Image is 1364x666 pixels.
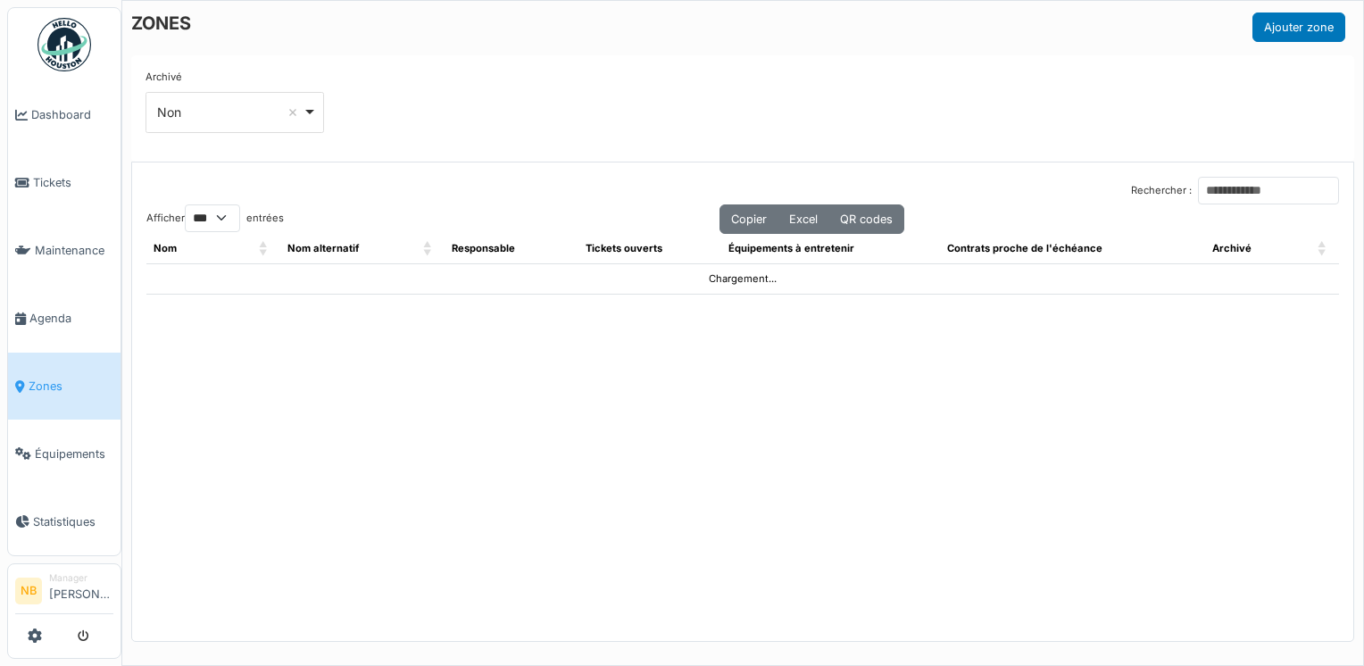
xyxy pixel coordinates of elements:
button: Remove item: 'false' [284,104,302,121]
li: [PERSON_NAME] [49,571,113,610]
span: Tickets [33,174,113,191]
span: Archivé [1212,242,1252,254]
a: Équipements [8,420,121,487]
a: Agenda [8,285,121,353]
span: Nom alternatif [287,242,359,254]
label: Afficher entrées [146,204,284,232]
li: NB [15,578,42,604]
button: Excel [778,204,829,234]
a: Zones [8,353,121,420]
span: Contrats proche de l'échéance [947,242,1102,254]
a: Statistiques [8,487,121,555]
a: Tickets [8,149,121,217]
span: Excel [789,212,818,226]
label: Archivé [146,70,182,85]
span: Équipements à entretenir [728,242,854,254]
span: Dashboard [31,106,113,123]
h6: ZONES [131,12,191,34]
a: NB Manager[PERSON_NAME] [15,571,113,614]
span: QR codes [840,212,893,226]
div: Non [157,103,303,121]
div: Manager [49,571,113,585]
td: Chargement... [146,263,1339,294]
button: Ajouter zone [1252,12,1345,42]
span: Nom: Activate to sort [259,234,270,263]
select: Afficherentrées [185,204,240,232]
button: Copier [719,204,778,234]
a: Maintenance [8,217,121,285]
span: Agenda [29,310,113,327]
a: Dashboard [8,81,121,149]
span: Nom [154,242,177,254]
span: Équipements [35,445,113,462]
label: Rechercher : [1131,183,1192,198]
img: Badge_color-CXgf-gQk.svg [37,18,91,71]
span: Maintenance [35,242,113,259]
span: Copier [731,212,767,226]
span: Statistiques [33,513,113,530]
span: Responsable [452,242,515,254]
span: Tickets ouverts [586,242,662,254]
button: QR codes [828,204,904,234]
span: Archivé: Activate to sort [1318,234,1328,263]
span: Zones [29,378,113,395]
span: Nom alternatif: Activate to sort [423,234,434,263]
